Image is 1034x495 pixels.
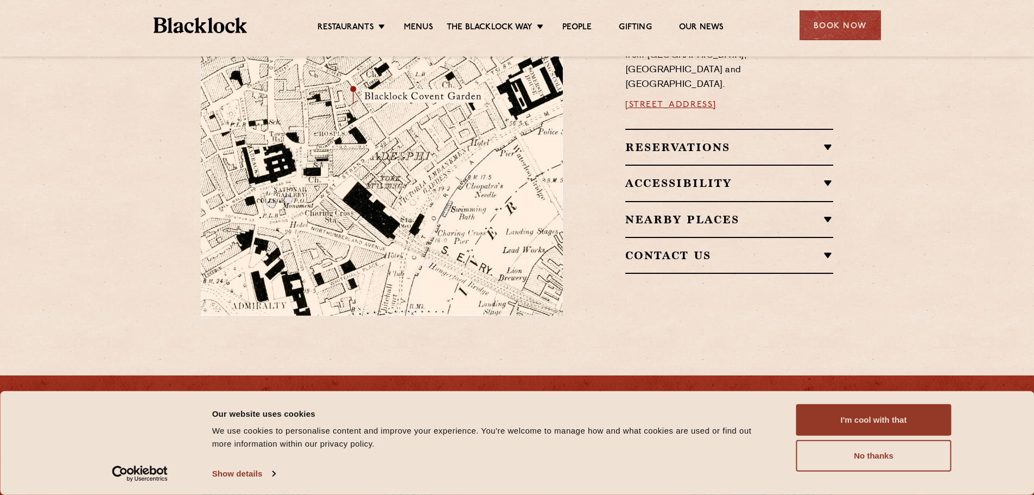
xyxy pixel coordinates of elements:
[212,424,772,450] div: We use cookies to personalise content and improve your experience. You're welcome to manage how a...
[154,17,248,33] img: BL_Textured_Logo-footer-cropped.svg
[212,407,772,420] div: Our website uses cookies
[625,213,833,226] h2: Nearby Places
[679,22,724,34] a: Our News
[212,466,275,482] a: Show details
[625,101,716,109] a: [STREET_ADDRESS]
[625,177,833,190] h2: Accessibility
[318,22,374,34] a: Restaurants
[446,214,598,316] img: svg%3E
[562,22,592,34] a: People
[625,141,833,154] h2: Reservations
[796,404,951,436] button: I'm cool with that
[404,22,433,34] a: Menus
[619,22,651,34] a: Gifting
[800,10,881,40] div: Book Now
[796,440,951,472] button: No thanks
[92,466,187,482] a: Usercentrics Cookiebot - opens in a new window
[447,22,532,34] a: The Blacklock Way
[625,249,833,262] h2: Contact Us
[625,22,827,89] span: Located just off [GEOGRAPHIC_DATA] in [GEOGRAPHIC_DATA] with great transport links from [GEOGRAPH...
